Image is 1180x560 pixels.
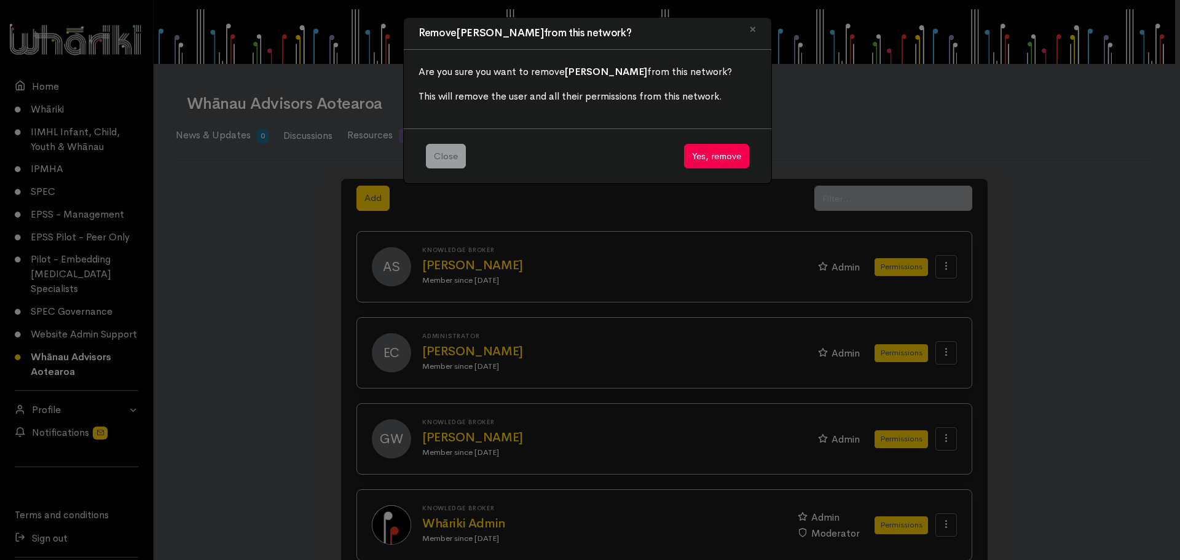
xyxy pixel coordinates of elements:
[749,20,757,38] span: ×
[419,65,757,79] p: Are you sure you want to remove from this network?
[419,89,757,104] p: This will remove the user and all their permissions from this network.
[565,65,647,78] b: [PERSON_NAME]
[419,28,631,39] h3: Remove from this network?
[457,26,544,39] b: [PERSON_NAME]
[684,144,749,169] button: Yes, remove
[426,144,466,169] button: Close
[734,13,771,47] button: Close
